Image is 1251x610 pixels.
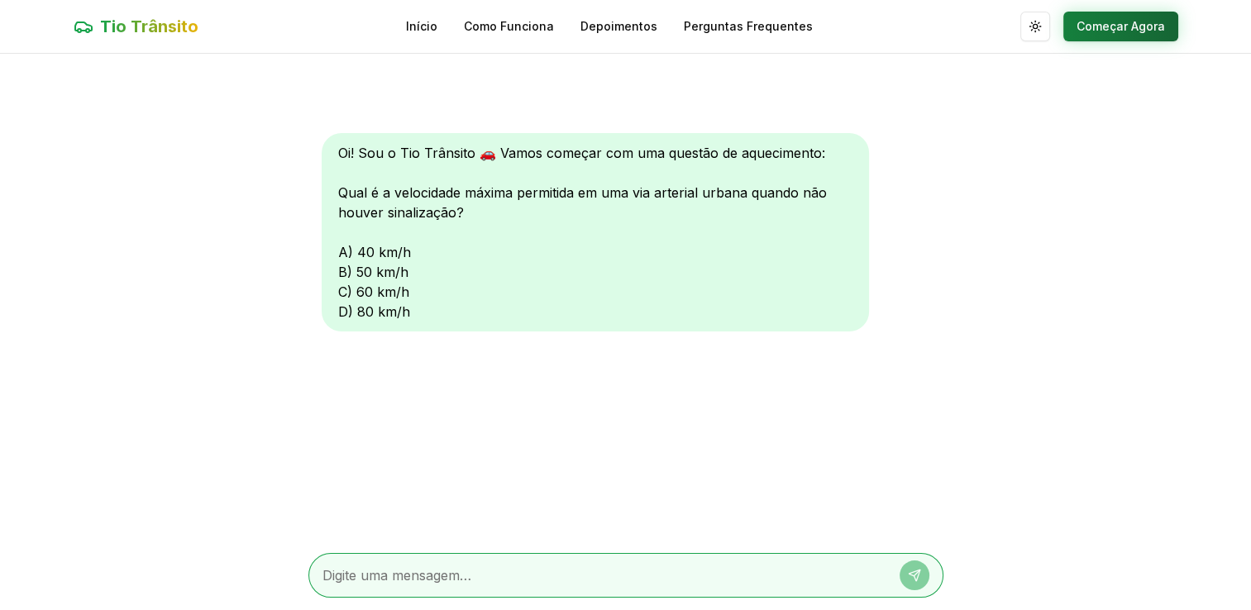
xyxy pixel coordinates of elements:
span: Tio Trânsito [100,15,198,38]
a: Depoimentos [580,18,657,35]
a: Início [406,18,437,35]
a: Perguntas Frequentes [684,18,813,35]
a: Tio Trânsito [74,15,198,38]
button: Começar Agora [1063,12,1178,41]
div: Oi! Sou o Tio Trânsito 🚗 Vamos começar com uma questão de aquecimento: Qual é a velocidade máxima... [322,133,869,331]
a: Como Funciona [464,18,554,35]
